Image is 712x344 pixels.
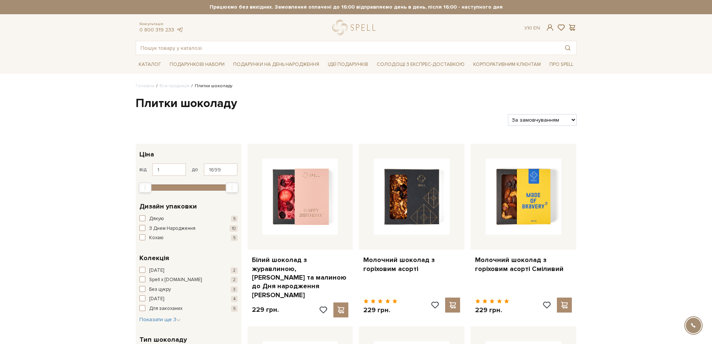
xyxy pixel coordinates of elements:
[139,215,238,223] button: Дякую 5
[139,234,238,242] button: Кохаю 5
[231,216,238,222] span: 5
[149,234,164,242] span: Кохаю
[231,277,238,283] span: 2
[136,96,577,112] h1: Плитки шоколаду
[192,166,198,173] span: до
[139,286,238,293] button: Без цукру 3
[149,215,164,223] span: Дякую
[139,22,184,27] span: Консультація:
[531,25,532,31] span: |
[149,225,195,232] span: З Днем Народження
[524,25,540,31] div: Ук
[252,256,349,299] a: Білий шоколад з журавлиною, [PERSON_NAME] та малиною до Дня народження [PERSON_NAME]
[139,27,174,33] a: 0 800 319 233
[139,253,169,263] span: Колекція
[167,59,228,70] a: Подарункові набори
[230,59,322,70] a: Подарунки на День народження
[231,235,238,241] span: 5
[231,286,238,293] span: 3
[139,166,147,173] span: від
[139,225,238,232] button: З Днем Народження 10
[470,59,544,70] a: Корпоративним клієнтам
[136,59,164,70] a: Каталог
[325,59,371,70] a: Ідеї подарунків
[139,267,238,274] button: [DATE] 2
[231,296,238,302] span: 4
[139,305,238,313] button: Для закоханих 5
[546,59,576,70] a: Про Spell
[204,163,238,176] input: Ціна
[139,295,238,303] button: [DATE] 4
[139,316,181,323] span: Показати ще 3
[533,25,540,31] a: En
[226,182,238,193] div: Max
[139,149,154,159] span: Ціна
[136,83,154,89] a: Головна
[363,306,397,314] p: 229 грн.
[139,201,197,211] span: Дизайн упаковки
[252,305,279,314] p: 229 грн.
[332,20,379,35] a: logo
[176,27,184,33] a: telegram
[149,295,164,303] span: [DATE]
[139,316,181,323] button: Показати ще 3
[475,306,509,314] p: 229 грн.
[149,305,182,313] span: Для закоханих
[136,4,577,10] strong: Працюємо без вихідних. Замовлення оплачені до 16:00 відправляємо день в день, після 16:00 - насту...
[559,41,576,55] button: Пошук товару у каталозі
[363,256,460,273] a: Молочний шоколад з горіховим асорті
[152,163,186,176] input: Ціна
[149,267,164,274] span: [DATE]
[374,58,468,71] a: Солодощі з експрес-доставкою
[136,41,559,55] input: Пошук товару у каталозі
[229,225,238,232] span: 10
[231,305,238,312] span: 5
[160,83,189,89] a: Вся продукція
[149,286,171,293] span: Без цукру
[475,256,572,273] a: Молочний шоколад з горіховим асорті Сміливий
[149,276,202,284] span: Spell x [DOMAIN_NAME]
[139,276,238,284] button: Spell x [DOMAIN_NAME] 2
[231,267,238,274] span: 2
[189,83,232,89] li: Плитки шоколаду
[139,182,151,193] div: Min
